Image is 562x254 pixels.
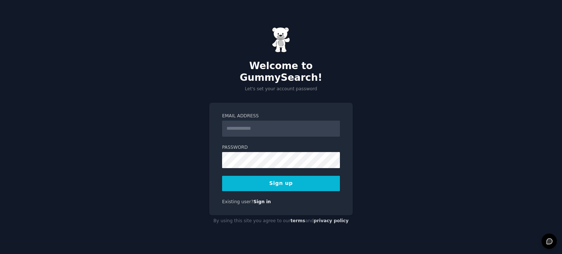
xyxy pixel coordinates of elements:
span: Existing user? [222,199,254,204]
h2: Welcome to GummySearch! [209,60,353,83]
a: privacy policy [314,218,349,223]
button: Sign up [222,176,340,191]
a: Sign in [254,199,271,204]
img: Gummy Bear [272,27,290,53]
label: Password [222,144,340,151]
label: Email Address [222,113,340,120]
p: Let's set your account password [209,86,353,92]
a: terms [291,218,305,223]
div: By using this site you agree to our and [209,215,353,227]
